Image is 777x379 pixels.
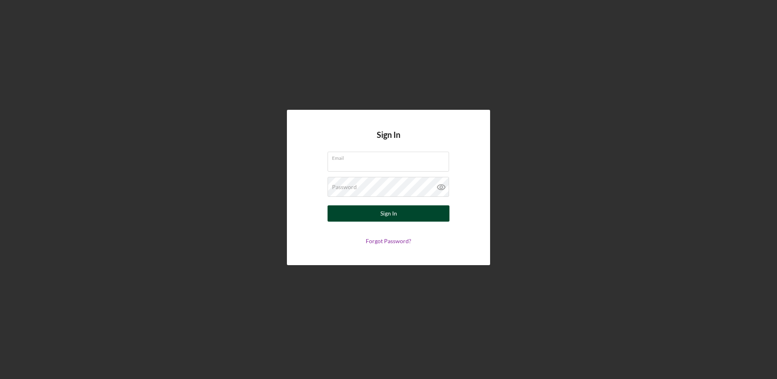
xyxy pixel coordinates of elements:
label: Password [332,184,357,190]
h4: Sign In [377,130,400,152]
button: Sign In [328,205,449,222]
a: Forgot Password? [366,237,411,244]
label: Email [332,152,449,161]
div: Sign In [380,205,397,222]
